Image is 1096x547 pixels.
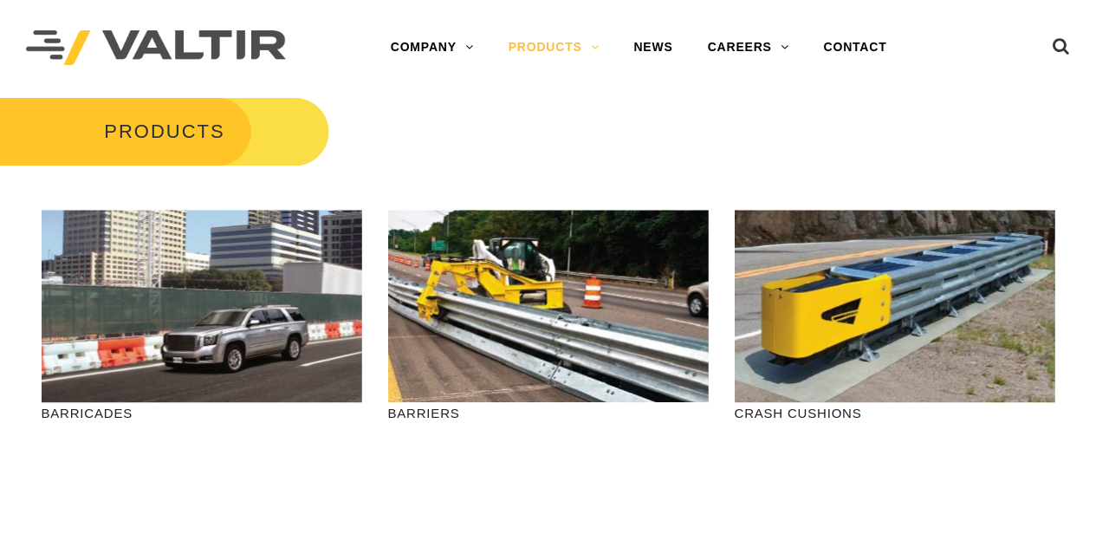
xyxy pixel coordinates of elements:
[616,30,690,65] a: NEWS
[691,30,807,65] a: CAREERS
[807,30,905,65] a: CONTACT
[26,30,286,66] img: Valtir
[42,403,362,423] p: BARRICADES
[735,403,1055,423] p: CRASH CUSHIONS
[491,30,617,65] a: PRODUCTS
[373,30,491,65] a: COMPANY
[388,403,709,423] p: BARRIERS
